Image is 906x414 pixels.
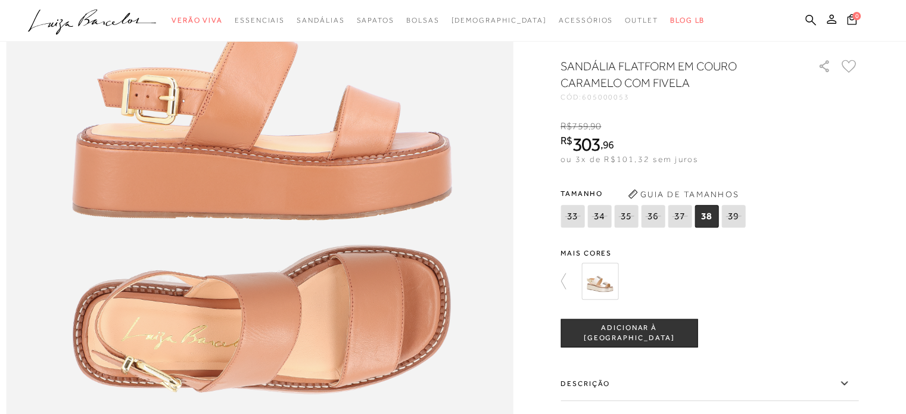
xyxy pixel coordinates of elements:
span: [DEMOGRAPHIC_DATA] [451,16,547,24]
span: Bolsas [406,16,440,24]
span: 36 [641,205,665,228]
button: ADICIONAR À [GEOGRAPHIC_DATA] [561,319,698,347]
span: 90 [590,121,601,132]
a: categoryNavScreenReaderText [356,10,394,32]
span: 303 [572,133,600,155]
span: Essenciais [235,16,285,24]
i: R$ [561,135,572,146]
a: categoryNavScreenReaderText [235,10,285,32]
span: ADICIONAR À [GEOGRAPHIC_DATA] [561,323,697,344]
span: Verão Viva [172,16,223,24]
label: Descrição [561,366,858,401]
div: CÓD: [561,94,799,101]
span: Sandálias [297,16,344,24]
span: 33 [561,205,584,228]
a: categoryNavScreenReaderText [297,10,344,32]
a: categoryNavScreenReaderText [559,10,613,32]
span: 37 [668,205,692,228]
a: categoryNavScreenReaderText [406,10,440,32]
span: 38 [695,205,718,228]
a: noSubCategoriesText [451,10,547,32]
span: Outlet [625,16,658,24]
span: Mais cores [561,250,858,257]
a: categoryNavScreenReaderText [172,10,223,32]
span: 35 [614,205,638,228]
span: 96 [603,138,614,151]
a: categoryNavScreenReaderText [625,10,658,32]
span: 39 [721,205,745,228]
span: ou 3x de R$101,32 sem juros [561,154,698,164]
span: Sapatos [356,16,394,24]
span: Tamanho [561,185,748,203]
i: , [589,121,602,132]
i: , [600,139,614,150]
h1: SANDÁLIA FLATFORM EM COURO CARAMELO COM FIVELA [561,58,784,91]
i: R$ [561,121,572,132]
img: SANDÁLIA FLATFORM EM METALIZADO DOURADO COM FIVELA [581,263,618,300]
span: BLOG LB [670,16,705,24]
button: 0 [843,13,860,29]
span: 0 [852,12,861,20]
span: 605000053 [582,93,630,101]
span: Acessórios [559,16,613,24]
span: 34 [587,205,611,228]
span: 759 [572,121,588,132]
button: Guia de Tamanhos [624,185,743,204]
a: BLOG LB [670,10,705,32]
